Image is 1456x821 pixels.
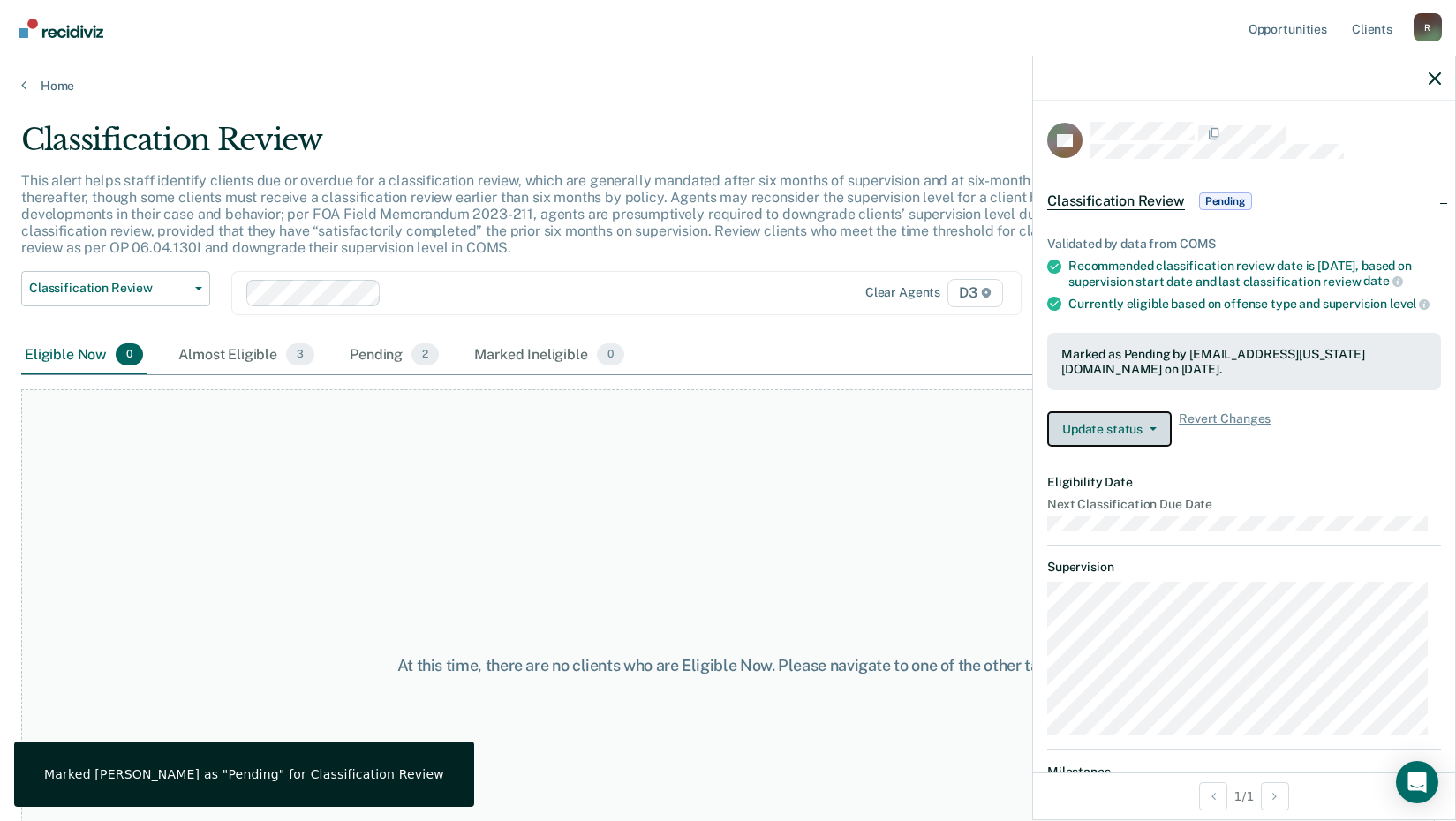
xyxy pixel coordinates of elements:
dt: Eligibility Date [1047,475,1441,490]
span: Pending [1199,192,1252,210]
p: This alert helps staff identify clients due or overdue for a classification review, which are gen... [21,172,1104,257]
div: 1 / 1 [1033,772,1455,819]
div: Clear agents [865,285,940,300]
button: Update status [1047,411,1172,447]
span: Revert Changes [1179,411,1271,447]
span: 0 [116,343,143,366]
div: Marked [PERSON_NAME] as "Pending" for Classification Review [44,766,444,782]
button: Next Opportunity [1261,782,1289,810]
div: Marked as Pending by [EMAIL_ADDRESS][US_STATE][DOMAIN_NAME] on [DATE]. [1061,347,1427,377]
button: Previous Opportunity [1199,782,1227,810]
div: Currently eligible based on offense type and supervision [1068,296,1441,312]
div: Open Intercom Messenger [1396,761,1438,803]
div: Pending [346,336,442,375]
span: Classification Review [1047,192,1185,210]
div: Recommended classification review date is [DATE], based on supervision start date and last classi... [1068,259,1441,289]
div: At this time, there are no clients who are Eligible Now. Please navigate to one of the other tabs. [375,656,1082,675]
span: level [1390,297,1430,311]
div: Validated by data from COMS [1047,237,1441,252]
span: date [1363,274,1402,288]
div: Classification ReviewPending [1033,173,1455,230]
a: Home [21,78,1435,94]
span: 0 [597,343,624,366]
span: 2 [411,343,439,366]
button: Profile dropdown button [1414,13,1442,41]
span: D3 [947,279,1003,307]
dt: Next Classification Due Date [1047,497,1441,512]
div: Almost Eligible [175,336,318,375]
div: Marked Ineligible [471,336,628,375]
dt: Milestones [1047,765,1441,780]
div: Classification Review [21,122,1113,172]
img: Recidiviz [19,19,103,38]
div: R [1414,13,1442,41]
dt: Supervision [1047,560,1441,575]
span: Classification Review [29,281,188,296]
div: Eligible Now [21,336,147,375]
span: 3 [286,343,314,366]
